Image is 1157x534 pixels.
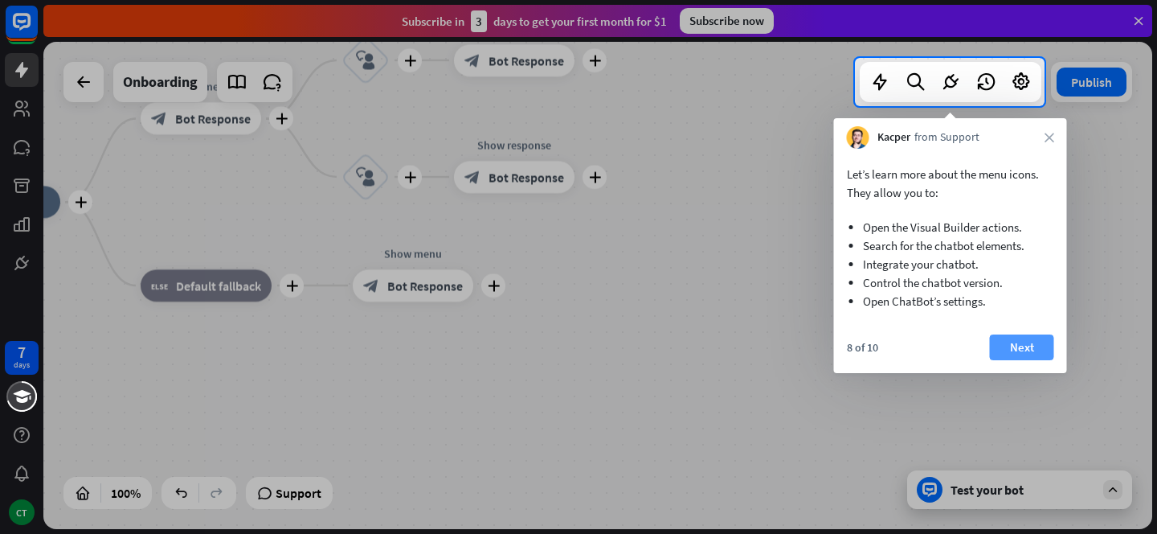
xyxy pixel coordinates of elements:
p: Let’s learn more about the menu icons. They allow you to: [847,165,1054,202]
li: Search for the chatbot elements. [863,236,1038,255]
div: 8 of 10 [847,340,878,355]
button: Next [990,335,1054,360]
button: Open LiveChat chat widget [13,6,61,55]
i: close [1045,133,1054,142]
span: Kacper [877,129,910,146]
li: Control the chatbot version. [863,273,1038,292]
li: Open ChatBot’s settings. [863,292,1038,310]
li: Integrate your chatbot. [863,255,1038,273]
span: from Support [914,129,979,146]
li: Open the Visual Builder actions. [863,218,1038,236]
